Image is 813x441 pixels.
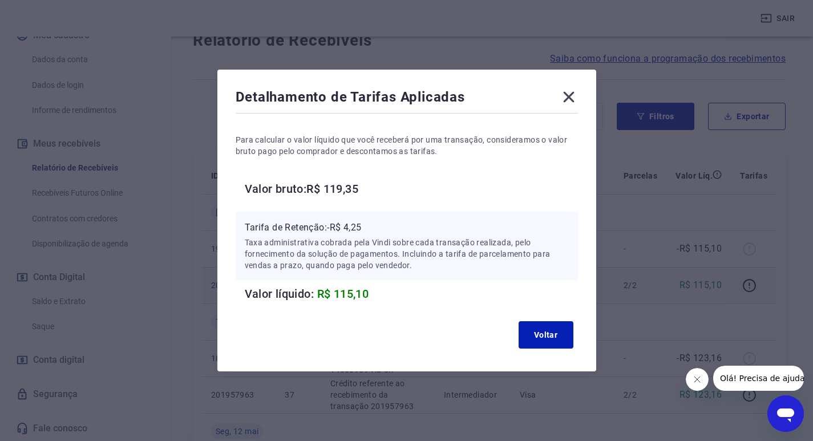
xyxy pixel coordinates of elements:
[245,237,569,271] p: Taxa administrativa cobrada pela Vindi sobre cada transação realizada, pelo fornecimento da soluç...
[519,321,573,349] button: Voltar
[686,368,709,391] iframe: Fechar mensagem
[245,180,578,198] h6: Valor bruto: R$ 119,35
[245,285,578,303] h6: Valor líquido:
[317,287,369,301] span: R$ 115,10
[7,8,96,17] span: Olá! Precisa de ajuda?
[245,221,569,234] p: Tarifa de Retenção: -R$ 4,25
[236,88,578,111] div: Detalhamento de Tarifas Aplicadas
[236,134,578,157] p: Para calcular o valor líquido que você receberá por uma transação, consideramos o valor bruto pag...
[713,366,804,391] iframe: Mensagem da empresa
[767,395,804,432] iframe: Botão para abrir a janela de mensagens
